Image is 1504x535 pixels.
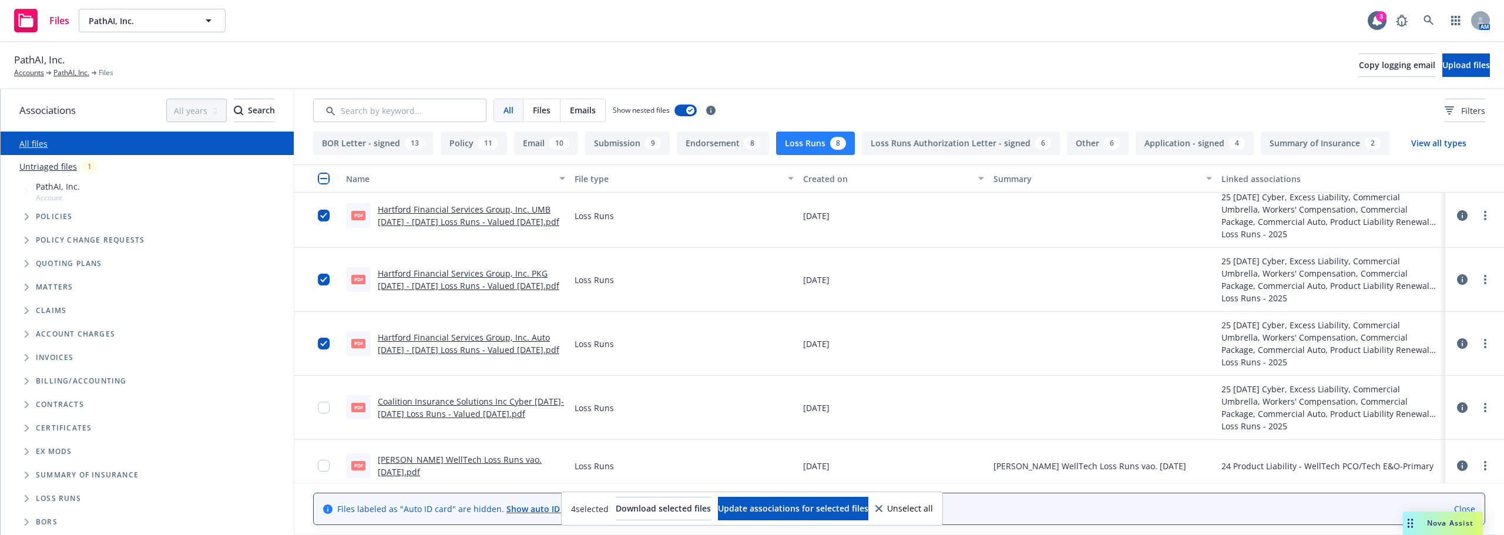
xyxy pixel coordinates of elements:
button: Upload files [1442,53,1490,77]
div: 8 [830,137,846,150]
div: 25 [DATE] Cyber, Excess Liability, Commercial Umbrella, Workers' Compensation, Commercial Package... [1221,255,1441,292]
div: 24 Product Liability - WellTech PCO/Tech E&O-Primary [1221,460,1433,472]
span: Files [99,68,113,78]
button: Endorsement [677,132,769,155]
div: 1 [82,160,98,173]
span: All [503,104,513,116]
span: [DATE] [803,460,830,472]
a: Hartford Financial Services Group, Inc. UMB [DATE] - [DATE] Loss Runs - Valued [DATE].pdf [378,204,559,227]
button: Application - signed [1136,132,1254,155]
span: PathAI, Inc. [36,180,80,193]
div: 11 [478,137,498,150]
span: Filters [1445,105,1485,117]
button: PathAI, Inc. [79,9,226,32]
span: PathAI, Inc. [89,15,190,27]
span: Loss Runs [575,338,614,350]
span: [PERSON_NAME] WellTech Loss Runs vao. [DATE] [993,460,1186,472]
span: Account [36,193,80,203]
span: [DATE] [803,210,830,222]
span: pdf [351,403,365,412]
span: Unselect all [887,504,933,513]
span: Policies [36,213,73,220]
div: Loss Runs - 2025 [1221,228,1441,240]
a: Untriaged files [19,160,77,173]
span: Account charges [36,331,115,338]
button: Created on [798,164,989,193]
div: 25 [DATE] Cyber, Excess Liability, Commercial Umbrella, Workers' Compensation, Commercial Package... [1221,319,1441,356]
button: Update associations for selected files [718,497,868,520]
span: pdf [351,339,365,348]
span: PathAI, Inc. [14,52,65,68]
span: Update associations for selected files [718,503,868,514]
span: Filters [1461,105,1485,117]
div: 4 [1229,137,1245,150]
button: Loss Runs Authorization Letter - signed [862,132,1060,155]
span: Certificates [36,425,92,432]
span: Files [533,104,550,116]
span: Emails [570,104,596,116]
button: Submission [585,132,670,155]
span: pdf [351,461,365,470]
a: Coalition Insurance Solutions Inc Cyber [DATE]-[DATE] Loss Runs - Valued [DATE].pdf [378,396,564,419]
button: Name [341,164,570,193]
span: Loss Runs [36,495,81,502]
div: File type [575,173,781,185]
div: Search [234,99,275,122]
span: Invoices [36,354,74,361]
span: [DATE] [803,338,830,350]
span: Contracts [36,401,84,408]
span: Files labeled as "Auto ID card" are hidden. [337,503,584,515]
button: Email [514,132,578,155]
div: Created on [803,173,971,185]
span: Ex Mods [36,448,72,455]
button: SearchSearch [234,99,275,122]
input: Search by keyword... [313,99,486,122]
button: File type [570,164,798,193]
span: 4 selected [571,503,609,515]
span: Policy change requests [36,237,145,244]
span: Nova Assist [1427,518,1473,528]
div: Tree Example [1,178,294,369]
span: Claims [36,307,66,314]
div: Linked associations [1221,173,1441,185]
div: Loss Runs - 2025 [1221,356,1441,368]
a: Close [1454,503,1475,515]
div: 2 [1365,137,1381,150]
span: Quoting plans [36,260,102,267]
span: Billing/Accounting [36,378,127,385]
div: 6 [1104,137,1120,150]
div: 3 [1376,11,1386,22]
div: 9 [645,137,661,150]
button: Summary of Insurance [1261,132,1389,155]
span: BORs [36,519,58,526]
a: All files [19,138,48,149]
input: Toggle Row Selected [318,402,330,413]
a: Hartford Financial Services Group, Inc. Auto [DATE] - [DATE] Loss Runs - Valued [DATE].pdf [378,332,559,355]
span: Associations [19,103,76,118]
button: Other [1067,132,1129,155]
a: Report a Bug [1390,9,1414,32]
button: Linked associations [1217,164,1445,193]
input: Toggle Row Selected [318,274,330,285]
div: 10 [549,137,569,150]
span: Loss Runs [575,460,614,472]
a: Files [9,4,74,37]
span: Loss Runs [575,402,614,414]
a: more [1478,459,1492,473]
div: 25 [DATE] Cyber, Excess Liability, Commercial Umbrella, Workers' Compensation, Commercial Package... [1221,191,1441,228]
a: more [1478,337,1492,351]
button: Summary [989,164,1217,193]
button: View all types [1392,132,1485,155]
span: Loss Runs [575,274,614,286]
div: Loss Runs - 2025 [1221,420,1441,432]
span: Matters [36,284,73,291]
span: Summary of insurance [36,472,139,479]
span: Files [49,16,69,25]
button: Policy [441,132,507,155]
span: pdf [351,211,365,220]
button: Copy logging email [1359,53,1435,77]
a: Hartford Financial Services Group, Inc. PKG [DATE] - [DATE] Loss Runs - Valued [DATE].pdf [378,268,559,291]
div: 25 [DATE] Cyber, Excess Liability, Commercial Umbrella, Workers' Compensation, Commercial Package... [1221,383,1441,420]
a: more [1478,208,1492,223]
button: Filters [1445,99,1485,122]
